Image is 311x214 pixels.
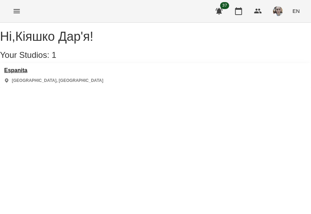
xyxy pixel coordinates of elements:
button: EN [290,5,303,17]
p: [GEOGRAPHIC_DATA], [GEOGRAPHIC_DATA] [12,78,103,84]
img: b6cd39fe33f9e1707598c837a597d11d.jpg [273,6,283,16]
span: EN [293,7,300,15]
button: Menu [8,3,25,20]
span: 1 [52,50,56,60]
span: 37 [220,2,229,9]
a: Espanita [4,67,103,74]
